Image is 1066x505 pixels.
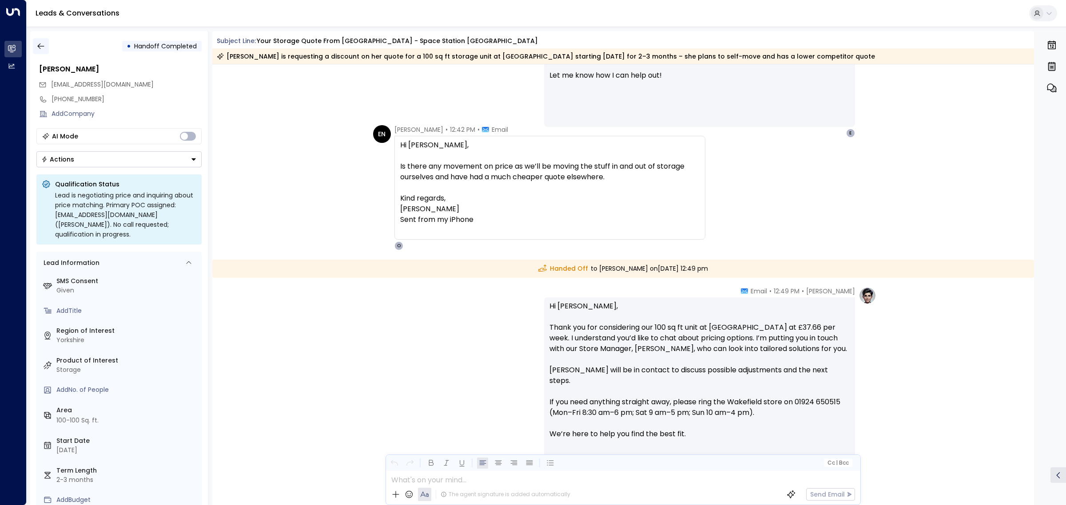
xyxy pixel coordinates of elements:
[827,460,848,466] span: Cc Bcc
[56,365,198,375] div: Storage
[394,241,403,250] div: O
[127,38,131,54] div: •
[257,36,538,46] div: Your storage quote from [GEOGRAPHIC_DATA] - Space Station [GEOGRAPHIC_DATA]
[39,64,202,75] div: [PERSON_NAME]
[769,287,772,296] span: •
[41,155,74,163] div: Actions
[400,204,700,236] div: [PERSON_NAME]
[134,42,197,51] span: Handoff Completed
[36,8,119,18] a: Leads & Conversations
[56,356,198,365] label: Product of Interest
[217,52,875,61] div: [PERSON_NAME] is requesting a discount on her quote for a 100 sq ft storage unit at [GEOGRAPHIC_D...
[389,458,400,469] button: Undo
[56,406,198,415] label: Area
[806,287,855,296] span: [PERSON_NAME]
[394,125,443,134] span: [PERSON_NAME]
[55,190,196,239] div: Lead is negotiating price and inquiring about price matching. Primary POC assigned: [EMAIL_ADDRES...
[56,436,198,446] label: Start Date
[56,385,198,395] div: AddNo. of People
[36,151,202,167] div: Button group with a nested menu
[56,276,198,286] label: SMS Consent
[52,109,202,118] div: AddCompany
[823,459,852,467] button: Cc|Bcc
[538,264,588,273] span: Handed Off
[40,258,99,268] div: Lead Information
[36,151,202,167] button: Actions
[400,161,700,182] div: Is there any movement on price as we’ll be moving the stuff in and out of storage ourselves and h...
[56,286,198,295] div: Given
[56,335,198,345] div: Yorkshire
[56,326,198,335] label: Region of Interest
[217,36,256,45] span: Subject Line:
[859,287,876,304] img: profile-logo.png
[56,466,198,475] label: Term Length
[52,132,78,141] div: AI Mode
[404,458,415,469] button: Redo
[56,306,198,316] div: AddTitle
[450,125,475,134] span: 12:42 PM
[492,125,508,134] span: Email
[751,287,767,296] span: Email
[56,475,198,485] div: 2-3 months
[836,460,838,466] span: |
[445,125,448,134] span: •
[441,490,570,498] div: The agent signature is added automatically
[400,193,700,204] div: Kind regards,
[400,140,700,236] div: Hi [PERSON_NAME],
[56,446,198,455] div: [DATE]
[477,125,480,134] span: •
[55,180,196,189] p: Qualification Status
[549,301,850,450] p: Hi [PERSON_NAME], Thank you for considering our 100 sq ft unit at [GEOGRAPHIC_DATA] at £37.66 per...
[51,80,154,89] span: emmahc1992@icloud.com
[52,95,202,104] div: [PHONE_NUMBER]
[56,495,198,505] div: AddBudget
[774,287,799,296] span: 12:49 PM
[400,214,700,225] div: Sent from my iPhone
[56,416,99,425] div: 100-100 Sq. ft.
[212,260,1034,278] div: to [PERSON_NAME] on [DATE] 12:49 pm
[51,80,154,89] span: [EMAIL_ADDRESS][DOMAIN_NAME]
[373,125,391,143] div: EN
[802,287,804,296] span: •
